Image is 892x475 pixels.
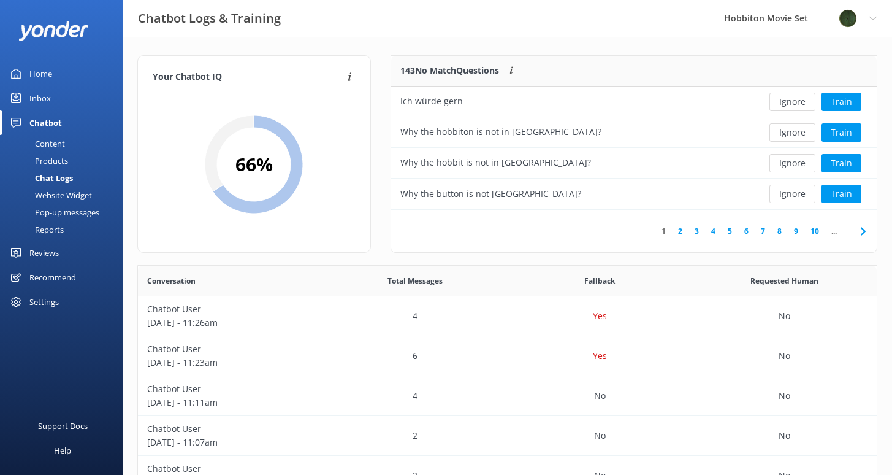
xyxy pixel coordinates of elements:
a: 2 [672,225,688,237]
span: Requested Human [750,275,818,287]
p: Chatbot User [147,422,313,436]
a: 1 [655,225,672,237]
a: Pop-up messages [7,204,123,221]
p: 6 [413,349,417,363]
h2: 66 % [235,150,273,179]
div: Help [54,438,71,463]
div: Home [29,61,52,86]
div: Why the button is not [GEOGRAPHIC_DATA]? [400,187,581,201]
a: Content [7,135,123,152]
p: 4 [413,389,417,403]
div: row [391,117,877,148]
div: Recommend [29,265,76,290]
p: No [779,349,790,363]
a: 5 [722,225,738,237]
div: Website Widget [7,187,92,204]
h3: Chatbot Logs & Training [138,9,281,28]
div: row [138,296,877,336]
div: Inbox [29,86,51,110]
div: Ich würde gern [400,95,463,108]
a: 8 [771,225,788,237]
div: Products [7,152,68,169]
p: [DATE] - 11:26am [147,316,313,330]
div: Pop-up messages [7,204,99,221]
div: Why the hobbit is not in [GEOGRAPHIC_DATA]? [400,156,591,169]
button: Train [821,123,861,142]
a: Website Widget [7,187,123,204]
p: No [594,429,606,442]
a: 4 [705,225,722,237]
div: Why the hobbiton is not in [GEOGRAPHIC_DATA]? [400,125,601,139]
p: [DATE] - 11:07am [147,436,313,449]
div: Content [7,135,65,152]
p: Chatbot User [147,303,313,316]
p: [DATE] - 11:23am [147,356,313,369]
a: 10 [804,225,825,237]
a: Chat Logs [7,169,123,187]
p: 2 [413,429,417,442]
button: Ignore [769,93,815,111]
a: 3 [688,225,705,237]
div: row [138,416,877,456]
div: Reports [7,221,64,238]
p: No [594,389,606,403]
button: Train [821,154,861,172]
a: 7 [755,225,771,237]
a: 9 [788,225,804,237]
div: row [391,87,877,117]
div: Settings [29,290,59,314]
h4: Your Chatbot IQ [153,71,344,84]
div: row [391,179,877,209]
a: Products [7,152,123,169]
p: No [779,309,790,323]
div: Reviews [29,241,59,265]
img: 34-1720495293.png [839,9,857,28]
p: Yes [593,309,607,323]
div: Chat Logs [7,169,73,187]
span: Conversation [147,275,196,287]
span: Fallback [584,275,615,287]
div: row [391,148,877,179]
button: Ignore [769,185,815,203]
p: Chatbot User [147,342,313,356]
a: 6 [738,225,755,237]
p: No [779,429,790,442]
button: Ignore [769,123,815,142]
p: Yes [593,349,607,363]
p: 143 No Match Questions [400,64,499,77]
p: Chatbot User [147,382,313,396]
p: 4 [413,309,417,323]
img: yonder-white-logo.png [18,21,89,41]
button: Train [821,93,861,111]
span: Total Messages [387,275,443,287]
button: Train [821,185,861,203]
div: grid [391,87,877,209]
div: row [138,336,877,376]
a: Reports [7,221,123,238]
p: [DATE] - 11:11am [147,396,313,409]
p: No [779,389,790,403]
div: Support Docs [38,414,88,438]
button: Ignore [769,154,815,172]
div: Chatbot [29,110,62,135]
span: ... [825,225,843,237]
div: row [138,376,877,416]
